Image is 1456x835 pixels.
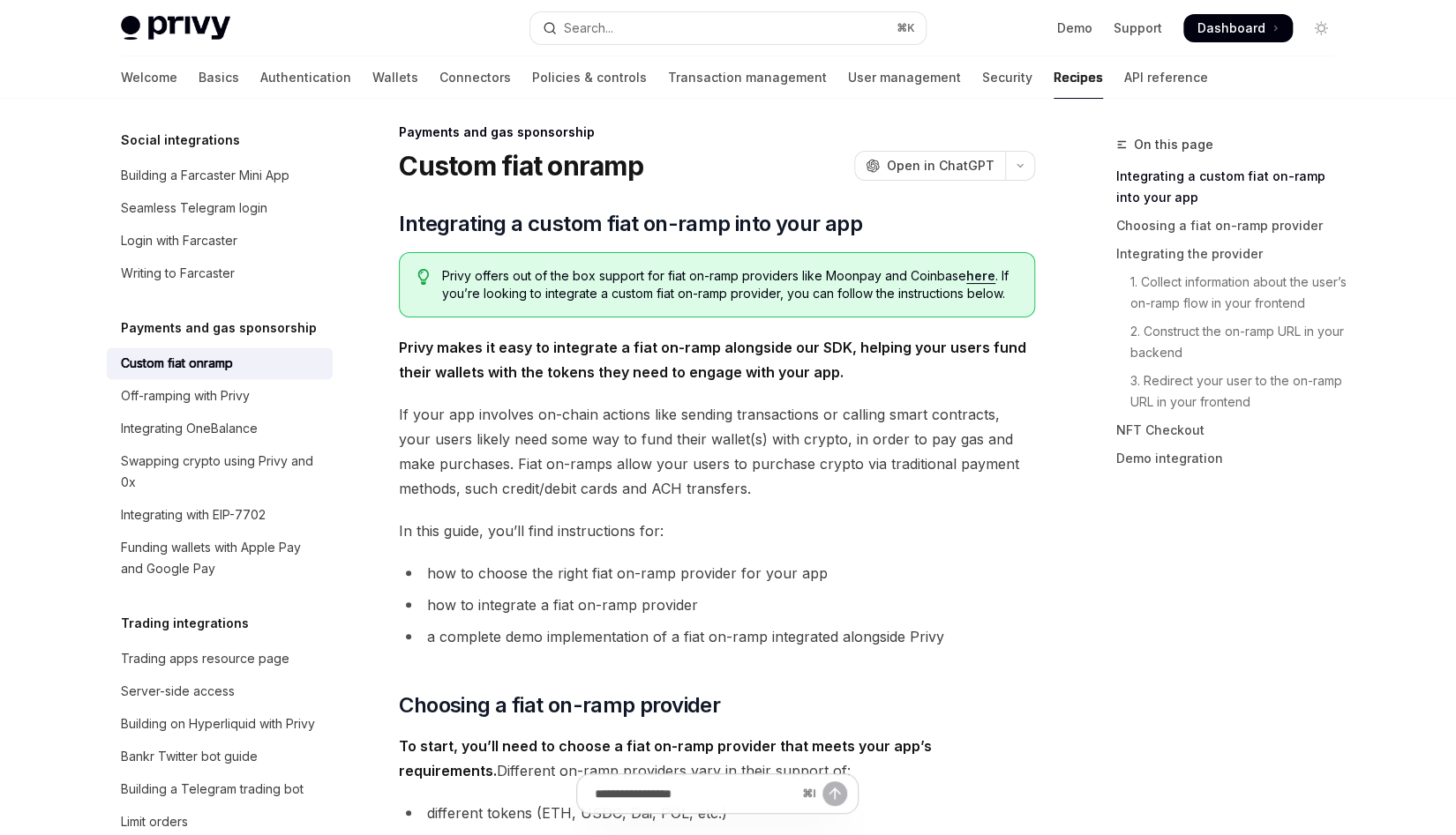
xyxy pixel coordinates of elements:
[121,317,317,339] h5: Payments and gas sponsorship
[1134,134,1213,155] span: On this page
[1124,56,1208,99] a: API reference
[107,192,333,224] a: Seamless Telegram login
[107,257,333,289] a: Writing to Farcaster
[564,18,613,39] div: Search...
[121,681,235,702] div: Server-side access
[439,56,511,99] a: Connectors
[1116,240,1349,268] a: Integrating the provider
[399,150,643,182] h1: Custom fiat onramp
[399,123,1035,141] div: Payments and gas sponsorship
[107,643,333,675] a: Trading apps resource page
[107,445,333,498] a: Swapping crypto using Privy and 0x
[121,746,258,767] div: Bankr Twitter bot guide
[199,56,239,99] a: Basics
[107,380,333,412] a: Off-ramping with Privy
[1116,268,1349,317] a: 1. Collect information about the user’s on-ramp flow in your frontend
[532,56,647,99] a: Policies & controls
[1183,14,1293,42] a: Dashboard
[417,269,430,285] svg: Tip
[121,451,322,493] div: Swapping crypto using Privy and 0x
[107,225,333,257] a: Login with Farcaster
[107,708,333,740] a: Building on Hyperliquid with Privy
[822,781,847,806] button: Send message
[107,160,333,191] a: Building a Farcaster Mini App
[887,157,994,175] span: Open in ChatGPT
[121,230,237,251] div: Login with Farcaster
[1116,416,1349,444] a: NFT Checkout
[848,56,961,99] a: User management
[399,737,932,779] strong: To start, you’ll need to choose a fiat on-ramp provider that meets your app’s requirements.
[854,151,1005,181] button: Open in ChatGPT
[897,21,915,35] span: ⌘ K
[107,532,333,585] a: Funding wallets with Apple Pay and Google Pay
[121,504,266,526] div: Integrating with EIP-7702
[399,402,1035,501] span: If your app involves on-chain actions like sending transactions or calling smart contracts, your ...
[121,130,240,151] h5: Social integrations
[1116,162,1349,212] a: Integrating a custom fiat on-ramp into your app
[966,268,995,284] a: here
[1116,212,1349,240] a: Choosing a fiat on-ramp provider
[121,198,267,219] div: Seamless Telegram login
[399,691,720,719] span: Choosing a fiat on-ramp provider
[1116,367,1349,416] a: 3. Redirect your user to the on-ramp URL in your frontend
[1116,317,1349,367] a: 2. Construct the on-ramp URL in your backend
[121,779,304,800] div: Building a Telegram trading bot
[1114,19,1162,37] a: Support
[399,561,1035,585] li: how to choose the right fiat on-ramp provider for your app
[530,12,926,44] button: Open search
[121,56,177,99] a: Welcome
[121,537,322,579] div: Funding wallets with Apple Pay and Google Pay
[121,353,233,374] div: Custom fiat onramp
[399,734,1035,783] span: Different on-ramp providers vary in their support of:
[399,593,1035,617] li: how to integrate a fiat on-ramp provider
[121,613,249,634] h5: Trading integrations
[121,811,188,832] div: Limit orders
[121,16,230,41] img: light logo
[107,413,333,444] a: Integrating OneBalance
[372,56,418,99] a: Wallets
[982,56,1032,99] a: Security
[1057,19,1092,37] a: Demo
[399,339,1026,381] strong: Privy makes it easy to integrate a fiat on-ramp alongside our SDK, helping your users fund their ...
[121,713,315,734] div: Building on Hyperliquid with Privy
[595,774,795,813] input: Ask a question...
[121,418,258,439] div: Integrating OneBalance
[121,165,289,186] div: Building a Farcaster Mini App
[1197,19,1265,37] span: Dashboard
[107,773,333,805] a: Building a Telegram trading bot
[121,648,289,669] div: Trading apps resource page
[1307,14,1335,42] button: Toggle dark mode
[1116,444,1349,473] a: Demo integration
[107,675,333,707] a: Server-side access
[399,210,862,238] span: Integrating a custom fiat on-ramp into your app
[107,741,333,772] a: Bankr Twitter bot guide
[1054,56,1103,99] a: Recipes
[399,624,1035,649] li: a complete demo implementation of a fiat on-ramp integrated alongside Privy
[121,263,235,284] div: Writing to Farcaster
[107,347,333,379] a: Custom fiat onramp
[260,56,351,99] a: Authentication
[107,499,333,531] a: Integrating with EIP-7702
[399,518,1035,543] span: In this guide, you’ll find instructions for:
[442,267,1017,302] span: Privy offers out of the box support for fiat on-ramp providers like Moonpay and Coinbase . If you...
[121,385,250,406] div: Off-ramping with Privy
[668,56,827,99] a: Transaction management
